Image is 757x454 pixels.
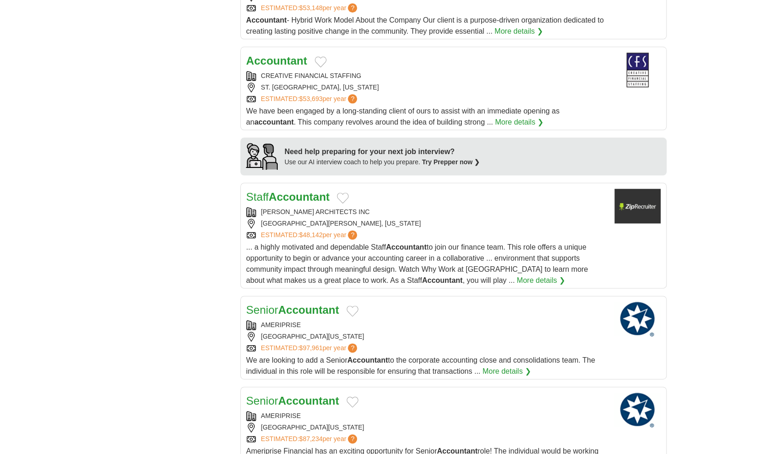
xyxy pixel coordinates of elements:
[422,158,480,166] a: Try Prepper now ❯
[614,189,661,223] img: Company logo
[246,394,339,407] a: SeniorAccountant
[261,434,359,444] a: ESTIMATED:$87,234per year?
[261,343,359,353] a: ESTIMATED:$97,961per year?
[337,192,349,203] button: Add to favorite jobs
[278,304,339,316] strong: Accountant
[483,366,531,377] a: More details ❯
[246,304,339,316] a: SeniorAccountant
[246,332,607,341] div: [GEOGRAPHIC_DATA][US_STATE]
[246,423,607,432] div: [GEOGRAPHIC_DATA][US_STATE]
[299,344,322,352] span: $97,961
[261,412,301,419] a: AMERIPRISE
[614,302,661,336] img: Ameriprise Financial logo
[386,243,427,251] strong: Accountant
[348,434,357,443] span: ?
[246,356,595,375] span: We are looking to add a Senior to the corporate accounting close and consolidations team. The ind...
[285,157,480,167] div: Use our AI interview coach to help you prepare.
[299,435,322,442] span: $87,234
[254,118,293,126] strong: accountant
[346,396,358,407] button: Add to favorite jobs
[348,230,357,239] span: ?
[315,56,327,67] button: Add to favorite jobs
[261,230,359,240] a: ESTIMATED:$48,142per year?
[517,275,565,286] a: More details ❯
[246,207,607,217] div: [PERSON_NAME] ARCHITECTS INC
[246,191,330,203] a: StaffAccountant
[299,95,322,102] span: $53,693
[348,343,357,352] span: ?
[614,393,661,427] img: Ameriprise Financial logo
[567,9,748,134] iframe: Sign in with Google Dialog
[346,305,358,317] button: Add to favorite jobs
[348,3,357,12] span: ?
[246,16,604,35] span: - Hybrid Work Model About the Company Our client is a purpose-driven organization dedicated to cr...
[246,83,607,92] div: ST. [GEOGRAPHIC_DATA], [US_STATE]
[261,72,362,79] a: CREATIVE FINANCIAL STAFFING
[261,321,301,329] a: AMERIPRISE
[495,26,543,37] a: More details ❯
[246,243,588,284] span: ... a highly motivated and dependable Staff to join our finance team. This role offers a unique o...
[278,394,339,407] strong: Accountant
[348,94,357,103] span: ?
[285,146,480,157] div: Need help preparing for your next job interview?
[246,107,560,126] span: We have been engaged by a long-standing client of ours to assist with an immediate opening as an ...
[246,54,307,67] a: Accountant
[268,191,329,203] strong: Accountant
[246,16,287,24] strong: Accountant
[422,276,463,284] strong: Accountant
[261,94,359,104] a: ESTIMATED:$53,693per year?
[299,231,322,239] span: $48,142
[246,219,607,228] div: [GEOGRAPHIC_DATA][PERSON_NAME], [US_STATE]
[299,4,322,12] span: $53,148
[495,117,543,128] a: More details ❯
[261,3,359,13] a: ESTIMATED:$53,148per year?
[347,356,388,364] strong: Accountant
